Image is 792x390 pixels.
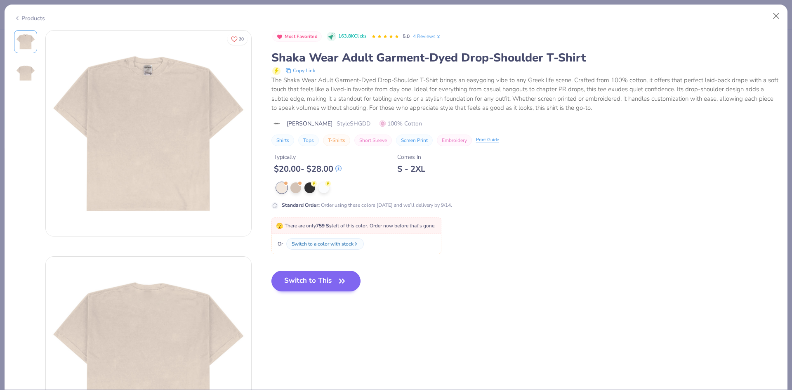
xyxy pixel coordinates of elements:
button: Switch to This [271,271,361,291]
img: Front [16,32,35,52]
span: Most Favorited [285,34,318,39]
button: Like [227,33,247,45]
span: 163.8K Clicks [338,33,366,40]
span: Style SHGDD [337,119,370,128]
div: 5.0 Stars [371,30,399,43]
img: Back [16,63,35,83]
span: 5.0 [403,33,410,40]
a: 4 Reviews [413,33,441,40]
strong: Standard Order : [282,202,320,208]
span: 100% Cotton [379,119,422,128]
button: Close [768,8,784,24]
div: $ 20.00 - $ 28.00 [274,164,342,174]
button: Short Sleeve [354,135,392,146]
img: Most Favorited sort [276,33,283,40]
strong: 759 Ss [316,222,332,229]
button: Switch to a color with stock [286,238,364,250]
button: Shirts [271,135,294,146]
span: Or [276,240,283,248]
span: There are only left of this color. Order now before that's gone. [276,222,436,229]
span: 20 [239,37,244,41]
div: Order using these colors [DATE] and we’ll delivery by 9/14. [282,201,452,209]
button: Embroidery [437,135,472,146]
img: brand logo [271,121,283,127]
button: T-Shirts [323,135,350,146]
div: Print Guide [476,137,499,144]
button: copy to clipboard [283,66,318,76]
img: Front [46,31,251,236]
div: Products [14,14,45,23]
button: Badge Button [272,31,322,42]
div: Comes In [397,153,425,161]
div: Typically [274,153,342,161]
button: Tops [298,135,319,146]
span: 🫣 [276,222,283,230]
div: The Shaka Wear Adult Garment-Dyed Drop-Shoulder T-Shirt brings an easygoing vibe to any Greek lif... [271,76,778,113]
div: Shaka Wear Adult Garment-Dyed Drop-Shoulder T-Shirt [271,50,778,66]
div: S - 2XL [397,164,425,174]
button: Screen Print [396,135,433,146]
div: Switch to a color with stock [292,240,354,248]
span: [PERSON_NAME] [287,119,332,128]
